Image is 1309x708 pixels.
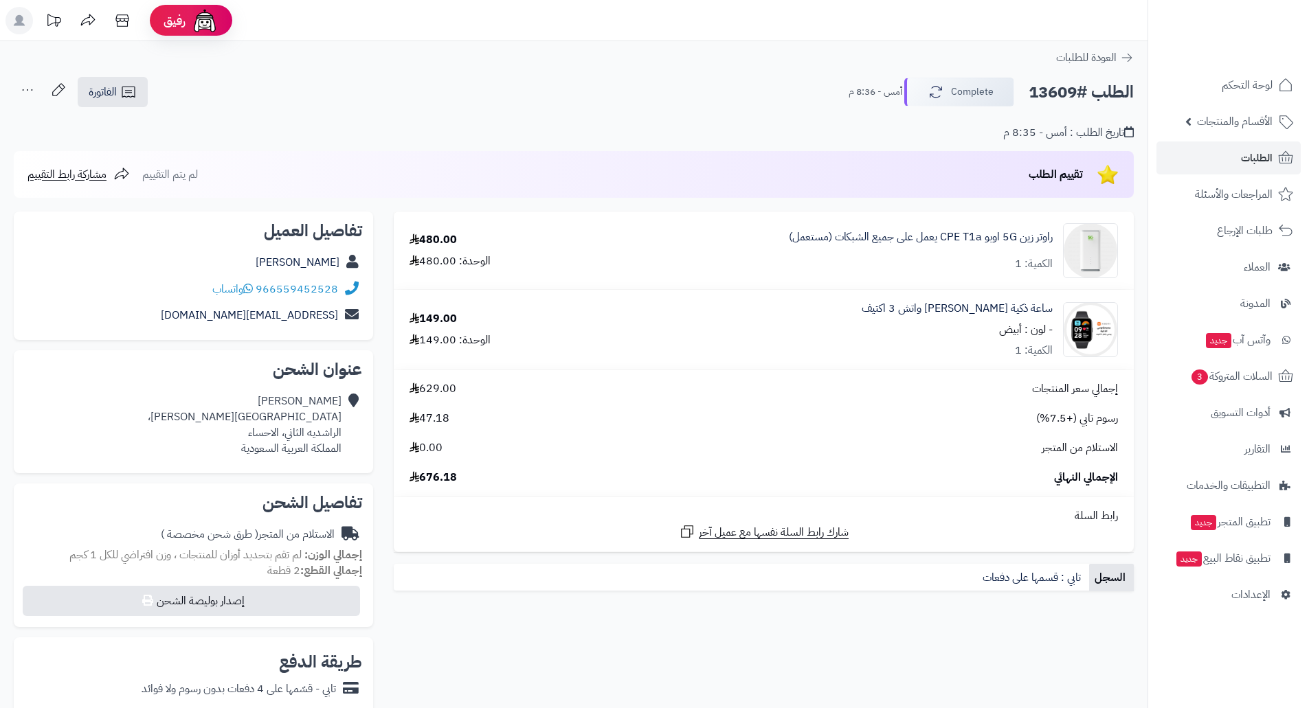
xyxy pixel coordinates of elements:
a: واتساب [212,281,253,297]
span: طلبات الإرجاع [1217,221,1273,240]
span: أدوات التسويق [1211,403,1271,422]
h2: عنوان الشحن [25,361,362,378]
span: لم يتم التقييم [142,166,198,183]
span: السلات المتروكة [1190,367,1273,386]
a: 966559452528 [256,281,338,297]
a: شارك رابط السلة نفسها مع عميل آخر [679,523,849,540]
a: [PERSON_NAME] [256,254,339,271]
a: لوحة التحكم [1156,69,1301,102]
img: ai-face.png [191,7,219,34]
strong: إجمالي الوزن: [304,547,362,563]
div: 149.00 [410,311,457,327]
a: راوتر زين 5G اوبو CPE T1a يعمل على جميع الشبكات (مستعمل) [789,229,1053,245]
div: الكمية: 1 [1015,343,1053,358]
a: تابي : قسمها على دفعات [977,564,1089,591]
div: الوحدة: 149.00 [410,332,491,348]
a: العملاء [1156,251,1301,284]
a: مشاركة رابط التقييم [27,166,130,183]
span: إجمالي سعر المنتجات [1032,381,1118,397]
button: إصدار بوليصة الشحن [23,586,360,616]
a: التطبيقات والخدمات [1156,469,1301,502]
span: 0.00 [410,440,443,456]
strong: إجمالي القطع: [300,562,362,579]
span: رفيق [164,12,186,29]
span: رسوم تابي (+7.5%) [1036,411,1118,426]
span: المراجعات والأسئلة [1195,185,1273,204]
span: الطلبات [1241,148,1273,168]
span: العودة للطلبات [1056,49,1117,66]
span: الاستلام من المتجر [1042,440,1118,456]
span: التطبيقات والخدمات [1187,476,1271,495]
a: [EMAIL_ADDRESS][DOMAIN_NAME] [161,307,338,323]
img: 1721070612-images-90x90.png [1064,302,1117,357]
a: تطبيق المتجرجديد [1156,505,1301,538]
a: الفاتورة [78,77,148,107]
a: السلات المتروكة3 [1156,360,1301,393]
div: تابي - قسّمها على 4 دفعات بدون رسوم ولا فوائد [142,681,336,697]
span: وآتس آب [1205,330,1271,350]
a: الإعدادات [1156,578,1301,611]
small: - لون : أبيض [999,321,1053,338]
div: تاريخ الطلب : أمس - 8:35 م [1003,125,1134,141]
span: 629.00 [410,381,456,397]
a: ساعة ذكية [PERSON_NAME] واتش 3 اكتيف [862,301,1053,317]
div: رابط السلة [399,508,1128,524]
span: العملاء [1244,258,1271,277]
h2: الطلب #13609 [1029,78,1134,106]
a: العودة للطلبات [1056,49,1134,66]
span: مشاركة رابط التقييم [27,166,107,183]
a: طلبات الإرجاع [1156,214,1301,247]
span: الفاتورة [89,84,117,100]
a: المراجعات والأسئلة [1156,178,1301,211]
span: لم تقم بتحديد أوزان للمنتجات ، وزن افتراضي للكل 1 كجم [69,547,302,563]
a: وآتس آبجديد [1156,323,1301,356]
span: جديد [1206,333,1231,348]
span: ( طرق شحن مخصصة ) [161,526,258,543]
h2: تفاصيل الشحن [25,494,362,511]
span: الإجمالي النهائي [1054,470,1118,486]
h2: تفاصيل العميل [25,222,362,239]
a: التقارير [1156,433,1301,466]
span: المدونة [1240,294,1271,313]
span: جديد [1191,515,1216,530]
h2: طريقة الدفع [279,654,362,670]
span: جديد [1176,551,1202,567]
span: الأقسام والمنتجات [1197,112,1273,131]
span: 676.18 [410,470,457,486]
span: 47.18 [410,411,449,426]
a: تحديثات المنصة [36,7,71,38]
a: تطبيق نقاط البيعجديد [1156,542,1301,575]
span: تطبيق المتجر [1189,512,1271,532]
span: التقارير [1244,439,1271,459]
div: 480.00 [410,232,457,248]
small: أمس - 8:36 م [849,85,902,99]
button: Complete [904,78,1014,106]
span: تقييم الطلب [1029,166,1083,183]
div: الوحدة: 480.00 [410,253,491,269]
small: 2 قطعة [267,562,362,579]
span: 3 [1191,369,1208,385]
a: أدوات التسويق [1156,396,1301,429]
a: المدونة [1156,287,1301,320]
div: الاستلام من المتجر [161,527,335,543]
span: شارك رابط السلة نفسها مع عميل آخر [699,525,849,540]
img: 1719946396-oppo_zain_5g_router_cpe_t1a_-_white-90x90.png [1064,223,1117,278]
span: الإعدادات [1231,585,1271,604]
a: الطلبات [1156,141,1301,174]
span: تطبيق نقاط البيع [1175,549,1271,568]
div: الكمية: 1 [1015,256,1053,272]
a: السجل [1089,564,1134,591]
div: [PERSON_NAME] [GEOGRAPHIC_DATA][PERSON_NAME]، الراشديه الثاني، الاحساء المملكة العربية السعودية [148,393,342,456]
span: لوحة التحكم [1222,76,1273,95]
